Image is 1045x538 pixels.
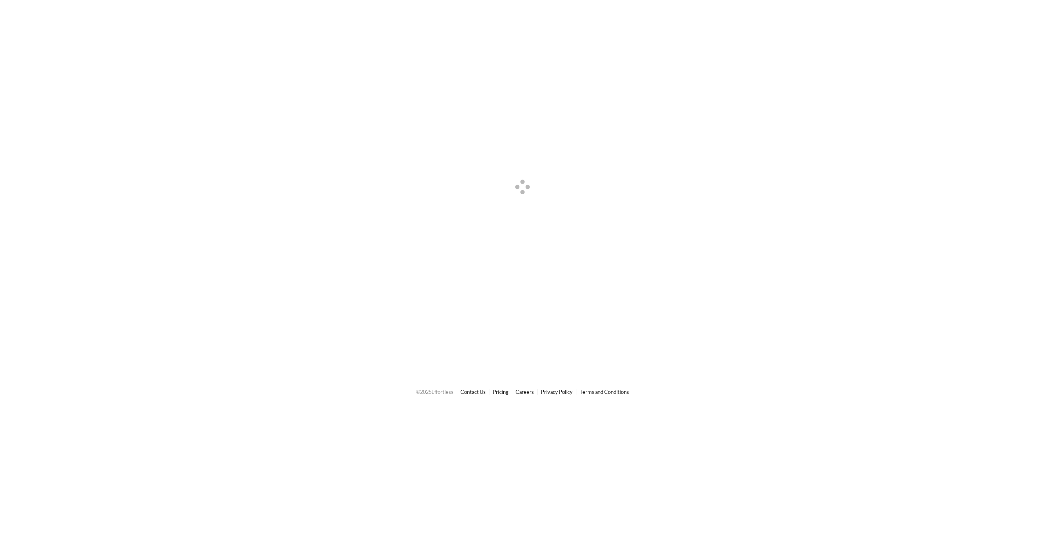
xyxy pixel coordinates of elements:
a: Terms and Conditions [580,389,629,395]
a: Privacy Policy [541,389,573,395]
a: Pricing [493,389,509,395]
a: Contact Us [460,389,486,395]
a: Careers [516,389,534,395]
span: © 2025 Effortless [416,389,454,395]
